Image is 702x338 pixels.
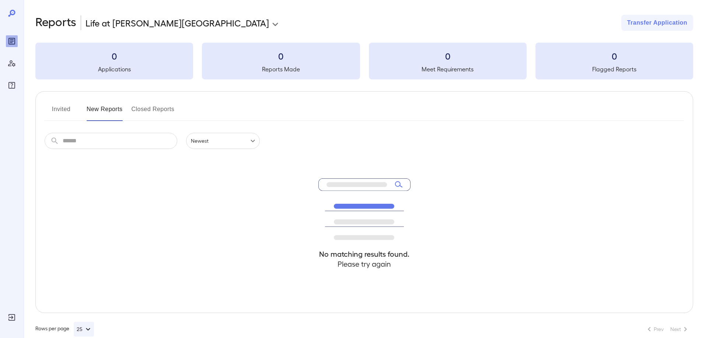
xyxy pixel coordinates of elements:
[621,15,693,31] button: Transfer Application
[6,57,18,69] div: Manage Users
[87,103,123,121] button: New Reports
[132,103,175,121] button: Closed Reports
[35,15,76,31] h2: Reports
[35,65,193,74] h5: Applications
[318,259,411,269] h4: Please try again
[318,249,411,259] h4: No matching results found.
[186,133,260,149] div: Newest
[202,50,360,62] h3: 0
[202,65,360,74] h5: Reports Made
[535,65,693,74] h5: Flagged Reports
[369,50,527,62] h3: 0
[45,103,78,121] button: Invited
[369,65,527,74] h5: Meet Requirements
[35,322,94,337] div: Rows per page
[6,79,18,91] div: FAQ
[6,35,18,47] div: Reports
[74,322,94,337] button: 25
[35,50,193,62] h3: 0
[35,43,693,79] summary: 0Applications0Reports Made0Meet Requirements0Flagged Reports
[85,17,269,29] p: Life at [PERSON_NAME][GEOGRAPHIC_DATA]
[6,312,18,323] div: Log Out
[535,50,693,62] h3: 0
[642,323,693,335] nav: pagination navigation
